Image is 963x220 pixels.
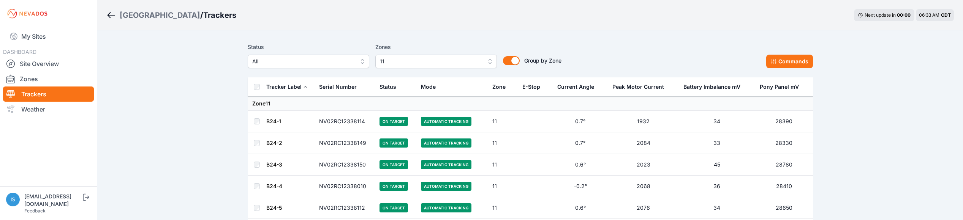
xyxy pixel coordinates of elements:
span: / [200,10,203,20]
td: 28650 [755,197,813,219]
button: Pony Panel mV [760,78,805,96]
img: iswagart@prim.com [6,193,20,206]
div: Pony Panel mV [760,83,799,91]
button: Commands [766,55,813,68]
button: Current Angle [557,78,600,96]
td: 11 [488,111,518,132]
label: Status [248,42,369,52]
div: Zone [492,83,506,91]
span: On Target [380,160,408,169]
button: All [248,55,369,68]
td: 11 [488,132,518,154]
a: My Sites [3,27,94,46]
td: 36 [679,176,755,197]
a: Zones [3,71,94,86]
div: Peak Motor Current [612,83,664,91]
td: 1932 [608,111,678,132]
td: 2023 [608,154,678,176]
a: Trackers [3,86,94,102]
td: NV02RC12338112 [315,197,375,219]
button: E-Stop [522,78,546,96]
td: -0.2° [553,176,608,197]
td: 11 [488,197,518,219]
span: On Target [380,182,408,191]
td: NV02RC12338149 [315,132,375,154]
div: Serial Number [319,83,357,91]
a: Weather [3,102,94,117]
div: Status [380,83,396,91]
td: 33 [679,132,755,154]
td: 28780 [755,154,813,176]
span: DASHBOARD [3,49,36,55]
td: 0.6° [553,154,608,176]
a: [GEOGRAPHIC_DATA] [120,10,200,20]
span: 06:33 AM [919,12,939,18]
td: 11 [488,176,518,197]
div: Battery Imbalance mV [683,83,740,91]
button: Zone [492,78,512,96]
img: Nevados [6,8,49,20]
a: B24-5 [266,204,282,211]
td: 2076 [608,197,678,219]
div: Mode [421,83,436,91]
td: 28330 [755,132,813,154]
td: 0.6° [553,197,608,219]
button: Battery Imbalance mV [683,78,746,96]
a: Feedback [24,208,46,214]
span: Automatic Tracking [421,117,471,126]
span: Next update in [865,12,896,18]
button: Mode [421,78,442,96]
button: 11 [375,55,497,68]
span: Automatic Tracking [421,182,471,191]
label: Zones [375,42,497,52]
td: Zone 11 [248,97,813,111]
span: On Target [380,138,408,148]
div: 00 : 00 [897,12,911,18]
div: [EMAIL_ADDRESS][DOMAIN_NAME] [24,193,81,208]
a: B24-3 [266,161,282,168]
td: 2084 [608,132,678,154]
td: 45 [679,154,755,176]
button: Serial Number [319,78,363,96]
span: On Target [380,203,408,212]
div: E-Stop [522,83,540,91]
td: 34 [679,197,755,219]
td: NV02RC12338010 [315,176,375,197]
div: Current Angle [557,83,594,91]
td: 0.7° [553,111,608,132]
span: On Target [380,117,408,126]
span: Automatic Tracking [421,203,471,212]
h3: Trackers [203,10,236,20]
td: 28390 [755,111,813,132]
span: CDT [941,12,951,18]
td: 0.7° [553,132,608,154]
td: NV02RC12338114 [315,111,375,132]
span: 11 [380,57,482,66]
button: Status [380,78,402,96]
button: Tracker Label [266,78,308,96]
a: B24-1 [266,118,281,124]
span: All [252,57,354,66]
span: Group by Zone [524,57,561,64]
nav: Breadcrumb [106,5,236,25]
span: Automatic Tracking [421,160,471,169]
span: Automatic Tracking [421,138,471,148]
a: B24-4 [266,183,282,189]
td: 28410 [755,176,813,197]
td: NV02RC12338150 [315,154,375,176]
button: Peak Motor Current [612,78,670,96]
td: 2068 [608,176,678,197]
a: B24-2 [266,140,282,146]
a: Site Overview [3,56,94,71]
td: 34 [679,111,755,132]
td: 11 [488,154,518,176]
div: Tracker Label [266,83,302,91]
